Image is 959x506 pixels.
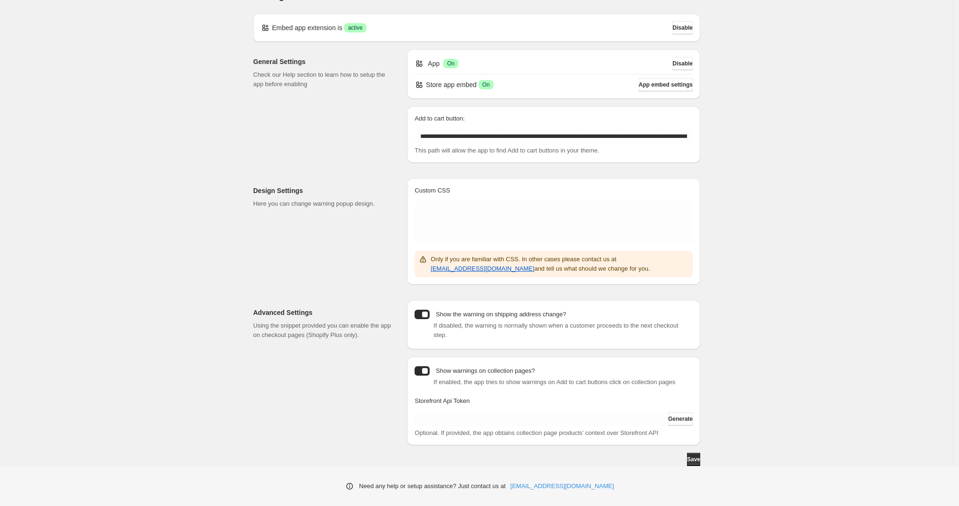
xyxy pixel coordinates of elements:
[433,378,675,386] span: If enabled, the app tries to show warnings on Add to cart buttons click on collection pages
[415,147,599,154] span: This path will allow the app to find Add to cart buttons in your theme.
[415,115,464,122] span: Add to cart button:
[687,456,700,463] span: Save
[639,81,693,88] span: App embed settings
[639,78,693,91] button: App embed settings
[672,57,693,70] button: Disable
[436,366,535,376] p: Show warnings on collection pages?
[482,81,490,88] span: On
[672,60,693,67] span: Disable
[415,187,450,194] span: Custom CSS
[431,265,534,272] a: [EMAIL_ADDRESS][DOMAIN_NAME]
[672,21,693,34] button: Disable
[447,60,455,67] span: On
[433,322,678,338] span: If disabled, the warning is normally shown when a customer proceeds to the next checkout step.
[436,310,566,319] p: Show the warning on shipping address change?
[687,453,700,466] button: Save
[668,412,693,426] button: Generate
[253,321,392,340] p: Using the snippet provided you can enable the app on checkout pages (Shopify Plus only).
[253,308,392,317] h2: Advanced Settings
[426,80,476,89] p: Store app embed
[431,255,689,273] p: Only if you are familiar with CSS. In other cases please contact us at and tell us what should we...
[253,186,392,195] h2: Design Settings
[511,482,614,491] a: [EMAIL_ADDRESS][DOMAIN_NAME]
[672,24,693,32] span: Disable
[348,24,362,32] span: active
[415,397,470,404] span: Storefront Api Token
[272,23,342,32] p: Embed app extension is
[253,57,392,66] h2: General Settings
[253,70,392,89] p: Check our Help section to learn how to setup the app before enabling
[668,415,693,423] span: Generate
[428,59,440,68] p: App
[415,429,658,436] span: Optional. If provided, the app obtains collection page products’ context over Storefront API
[253,199,392,209] p: Here you can change warning popup design.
